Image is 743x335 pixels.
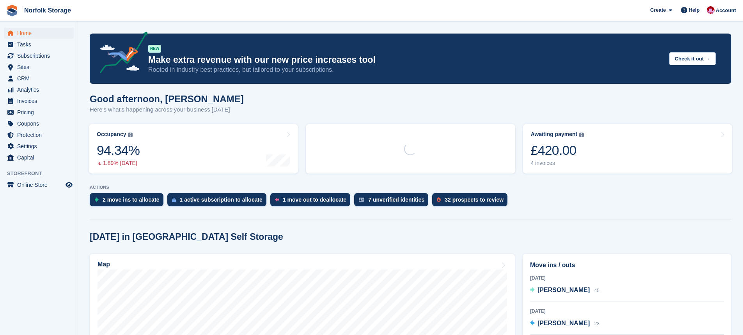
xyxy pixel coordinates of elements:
div: [DATE] [530,308,724,315]
span: [PERSON_NAME] [537,320,590,326]
span: Tasks [17,39,64,50]
span: Analytics [17,84,64,95]
img: move_ins_to_allocate_icon-fdf77a2bb77ea45bf5b3d319d69a93e2d87916cf1d5bf7949dd705db3b84f3ca.svg [94,197,99,202]
span: 45 [594,288,599,293]
a: menu [4,28,74,39]
span: Subscriptions [17,50,64,61]
div: 32 prospects to review [445,197,504,203]
a: menu [4,96,74,106]
a: menu [4,129,74,140]
span: Invoices [17,96,64,106]
h2: [DATE] in [GEOGRAPHIC_DATA] Self Storage [90,232,283,242]
span: Create [650,6,666,14]
a: 2 move ins to allocate [90,193,167,210]
span: Storefront [7,170,78,177]
img: Sharon McCrory [707,6,715,14]
div: NEW [148,45,161,53]
div: 4 invoices [531,160,584,167]
a: [PERSON_NAME] 23 [530,319,599,329]
span: Pricing [17,107,64,118]
a: menu [4,50,74,61]
a: Norfolk Storage [21,4,74,17]
a: menu [4,152,74,163]
a: 32 prospects to review [432,193,511,210]
a: menu [4,107,74,118]
span: Home [17,28,64,39]
a: Occupancy 94.34% 1.89% [DATE] [89,124,298,174]
h1: Good afternoon, [PERSON_NAME] [90,94,244,104]
div: 1.89% [DATE] [97,160,140,167]
a: 7 unverified identities [354,193,432,210]
a: menu [4,118,74,129]
span: Capital [17,152,64,163]
a: Awaiting payment £420.00 4 invoices [523,124,732,174]
img: icon-info-grey-7440780725fd019a000dd9b08b2336e03edf1995a4989e88bcd33f0948082b44.svg [579,133,584,137]
img: price-adjustments-announcement-icon-8257ccfd72463d97f412b2fc003d46551f7dbcb40ab6d574587a9cd5c0d94... [93,32,148,76]
a: menu [4,141,74,152]
a: menu [4,73,74,84]
img: stora-icon-8386f47178a22dfd0bd8f6a31ec36ba5ce8667c1dd55bd0f319d3a0aa187defe.svg [6,5,18,16]
span: Coupons [17,118,64,129]
div: 94.34% [97,142,140,158]
div: 1 active subscription to allocate [180,197,262,203]
a: Preview store [64,180,74,190]
h2: Move ins / outs [530,261,724,270]
div: Occupancy [97,131,126,138]
span: Settings [17,141,64,152]
p: ACTIONS [90,185,731,190]
a: menu [4,179,74,190]
div: [DATE] [530,275,724,282]
span: 23 [594,321,599,326]
a: menu [4,39,74,50]
a: menu [4,62,74,73]
img: move_outs_to_deallocate_icon-f764333ba52eb49d3ac5e1228854f67142a1ed5810a6f6cc68b1a99e826820c5.svg [275,197,279,202]
div: Awaiting payment [531,131,578,138]
p: Make extra revenue with our new price increases tool [148,54,663,66]
img: verify_identity-adf6edd0f0f0b5bbfe63781bf79b02c33cf7c696d77639b501bdc392416b5a36.svg [359,197,364,202]
p: Rooted in industry best practices, but tailored to your subscriptions. [148,66,663,74]
span: CRM [17,73,64,84]
button: Check it out → [669,52,716,65]
a: [PERSON_NAME] 45 [530,285,599,296]
h2: Map [98,261,110,268]
span: Help [689,6,700,14]
img: prospect-51fa495bee0391a8d652442698ab0144808aea92771e9ea1ae160a38d050c398.svg [437,197,441,202]
span: Account [716,7,736,14]
span: Sites [17,62,64,73]
span: Online Store [17,179,64,190]
a: 1 active subscription to allocate [167,193,270,210]
p: Here's what's happening across your business [DATE] [90,105,244,114]
span: Protection [17,129,64,140]
img: active_subscription_to_allocate_icon-d502201f5373d7db506a760aba3b589e785aa758c864c3986d89f69b8ff3... [172,197,176,202]
a: 1 move out to deallocate [270,193,354,210]
div: 7 unverified identities [368,197,424,203]
a: menu [4,84,74,95]
div: 1 move out to deallocate [283,197,346,203]
span: [PERSON_NAME] [537,287,590,293]
div: 2 move ins to allocate [103,197,160,203]
div: £420.00 [531,142,584,158]
img: icon-info-grey-7440780725fd019a000dd9b08b2336e03edf1995a4989e88bcd33f0948082b44.svg [128,133,133,137]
